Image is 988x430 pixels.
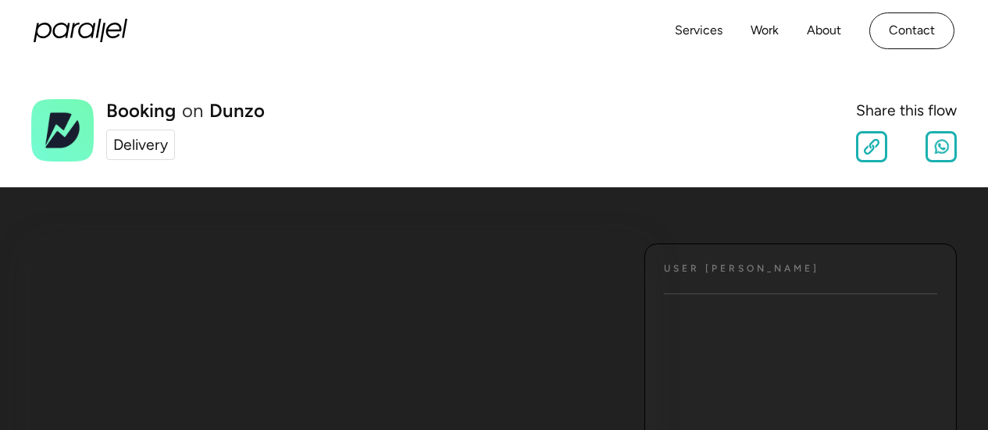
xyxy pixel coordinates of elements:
a: About [807,20,841,42]
a: Services [675,20,722,42]
a: home [34,19,127,42]
a: Contact [869,12,954,49]
div: Delivery [113,133,168,156]
div: on [182,101,203,120]
h1: Booking [106,101,176,120]
div: Share this flow [856,99,957,122]
a: Dunzo [209,101,265,120]
h4: User [PERSON_NAME] [664,263,819,275]
a: Work [751,20,779,42]
a: Delivery [106,130,175,160]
